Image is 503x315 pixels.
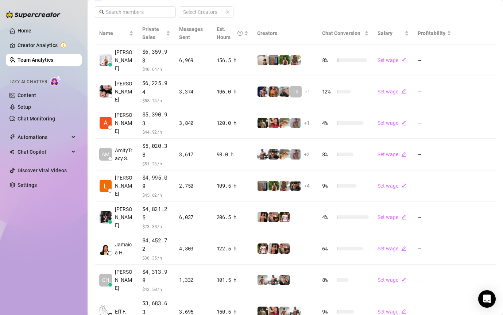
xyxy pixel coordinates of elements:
[50,76,61,86] img: AI Chatter
[279,87,290,97] img: LC
[217,150,248,158] div: 98.0 h
[268,87,279,97] img: JG
[279,243,290,254] img: Osvaldo
[179,245,208,253] div: 4,803
[142,110,171,127] span: $5,390.93
[378,214,406,220] a: Set wageedit
[322,276,334,284] span: 8 %
[290,118,301,128] img: Joey
[378,57,406,63] a: Set wageedit
[100,85,112,97] img: Regine Ore
[378,309,406,315] a: Set wageedit
[401,120,406,126] span: edit
[413,107,456,139] td: —
[115,174,134,198] span: [PERSON_NAME]
[258,118,268,128] img: Tony
[279,181,290,191] img: Nathaniel
[142,160,171,167] span: $ 51.23 /h
[304,150,310,158] span: + 2
[225,10,229,14] span: team
[279,212,290,222] img: Hector
[179,119,208,127] div: 3,840
[293,88,299,96] span: TR
[217,88,248,96] div: 106.0 h
[18,168,67,173] a: Discover Viral Videos
[413,233,456,265] td: —
[115,205,134,229] span: [PERSON_NAME]
[413,202,456,233] td: —
[322,150,334,158] span: 8 %
[115,48,134,72] span: [PERSON_NAME]
[322,245,334,253] span: 6 %
[322,182,334,190] span: 9 %
[378,120,406,126] a: Set wageedit
[106,8,166,16] input: Search members
[401,215,406,220] span: edit
[179,276,208,284] div: 1,332
[401,57,406,62] span: edit
[413,265,456,296] td: —
[268,55,279,65] img: Wayne
[268,181,279,191] img: Nathaniel
[290,55,301,65] img: Nathaniel
[268,243,279,254] img: Zach
[99,29,128,37] span: Name
[217,56,248,64] div: 156.5 h
[102,276,109,284] span: CH
[6,11,61,18] img: logo-BBDzfeDw.svg
[258,149,268,160] img: JUSTIN
[401,246,406,251] span: edit
[100,54,112,66] img: Jayson Roa
[142,223,171,230] span: $ 23.35 /h
[100,117,112,129] img: Adrian Custodio
[18,116,55,122] a: Chat Monitoring
[115,111,134,135] span: [PERSON_NAME]
[322,213,334,221] span: 4 %
[18,28,31,34] a: Home
[142,268,171,285] span: $4,313.98
[279,275,290,285] img: George
[401,152,406,157] span: edit
[18,104,31,110] a: Setup
[142,26,159,40] span: Private Sales
[9,134,15,140] span: thunderbolt
[378,183,406,189] a: Set wageedit
[258,181,268,191] img: Wayne
[100,243,112,255] img: Jamaica Hurtado
[179,26,203,40] span: Messages Sent
[268,118,279,128] img: Vanessa
[413,170,456,202] td: —
[142,128,171,135] span: $ 44.92 /h
[142,205,171,222] span: $4,821.25
[378,277,406,283] a: Set wageedit
[378,151,406,157] a: Set wageedit
[18,182,37,188] a: Settings
[142,47,171,65] span: $6,359.93
[413,139,456,170] td: —
[99,9,104,15] span: search
[142,65,171,73] span: $ 40.64 /h
[237,25,243,41] span: question-circle
[179,182,208,190] div: 2,750
[258,212,268,222] img: Zach
[179,150,208,158] div: 3,617
[413,45,456,76] td: —
[10,78,47,85] span: Izzy AI Chatter
[115,241,134,257] span: Jamaica H.
[142,285,171,293] span: $ 42.50 /h
[142,236,171,253] span: $4,452.72
[18,146,69,158] span: Chat Copilot
[279,55,290,65] img: Nathaniel
[179,88,208,96] div: 3,374
[258,275,268,285] img: aussieboy_j
[179,56,208,64] div: 6,969
[142,79,171,96] span: $6,225.94
[378,89,406,95] a: Set wageedit
[378,246,406,251] a: Set wageedit
[378,30,392,36] span: Salary
[179,213,208,221] div: 6,037
[217,119,248,127] div: 120.0 h
[142,142,171,159] span: $5,020.38
[268,149,279,160] img: Nathan
[268,275,279,285] img: JUSTIN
